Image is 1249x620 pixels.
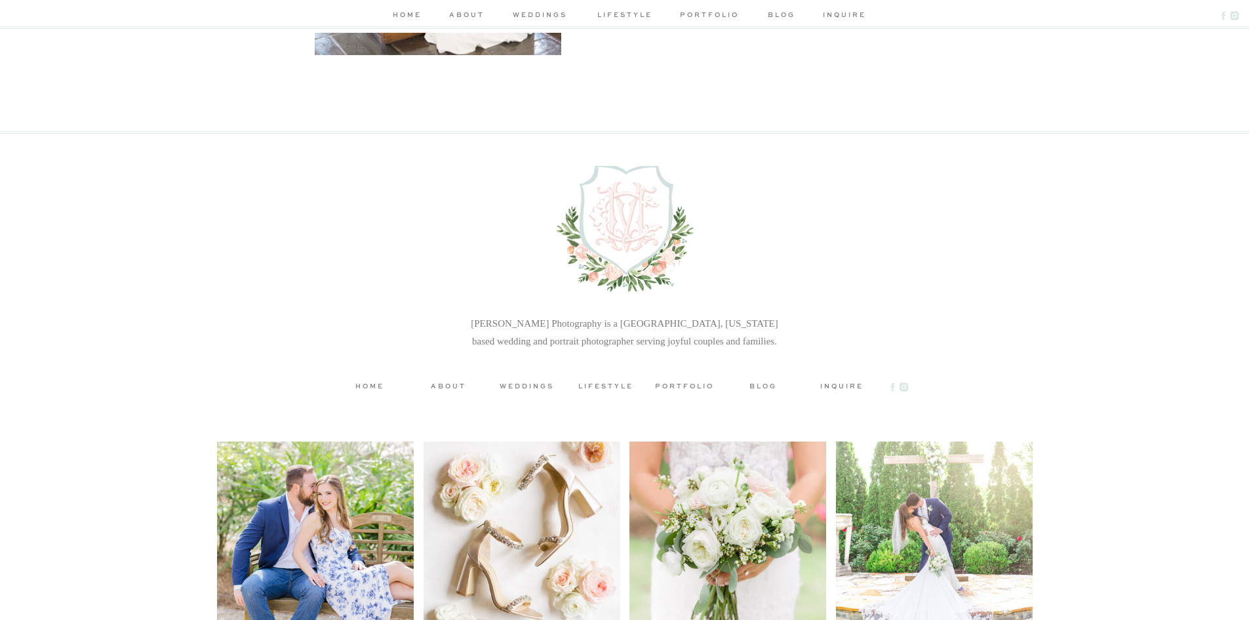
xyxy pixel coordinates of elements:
a: lifestyle [594,9,656,23]
a: inquire [823,9,860,23]
a: portfolio [679,9,741,23]
a: blog [763,9,801,23]
a: lifestyle [576,381,635,390]
a: home [340,381,399,390]
a: home [390,9,425,23]
a: weddings [498,381,557,390]
a: about [419,381,478,390]
a: blog [734,381,793,390]
a: portfolio [655,381,714,390]
a: weddings [509,9,571,23]
a: inquire [812,381,871,390]
a: about [447,9,486,23]
p: [PERSON_NAME] Photography is a [GEOGRAPHIC_DATA], [US_STATE] based wedding and portrait photograp... [468,315,782,354]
